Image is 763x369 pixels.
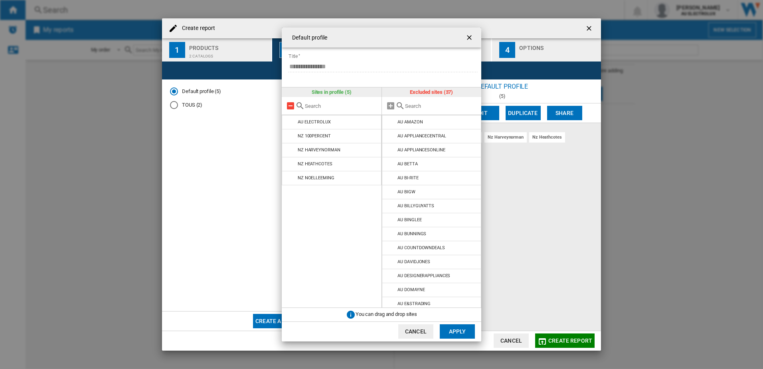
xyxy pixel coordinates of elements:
[286,101,295,111] md-icon: Remove all
[397,175,418,181] div: AU BI-RITE
[397,133,446,139] div: AU APPLIANCECENTRAL
[298,147,340,153] div: NZ HARVEYNORMAN
[298,161,332,167] div: NZ HEATHCOTES
[298,119,331,125] div: AU ELECTROLUX
[298,175,334,181] div: NZ NOELLEEMING
[382,87,482,97] div: Excluded sites (37)
[305,103,378,109] input: Search
[356,311,417,317] span: You can drag and drop sites
[397,245,445,250] div: AU COUNTDOWNDEALS
[397,301,431,306] div: AU E&STRADING
[397,287,425,292] div: AU DOMAYNE
[397,203,434,208] div: AU BILLYGUYATTS
[397,231,426,236] div: AU BUNNINGS
[397,189,415,194] div: AU BIGW
[398,324,433,339] button: Cancel
[386,101,395,111] md-icon: Add all
[397,217,421,222] div: AU BINGLEE
[282,87,381,97] div: Sites in profile (5)
[397,161,417,167] div: AU BETTA
[397,119,423,125] div: AU AMAZON
[397,147,445,153] div: AU APPLIANCESONLINE
[397,273,450,278] div: AU DESIGNERAPPLIANCES
[405,103,478,109] input: Search
[397,259,430,264] div: AU DAVIDJONES
[440,324,475,339] button: Apply
[288,34,328,42] h4: Default profile
[465,34,475,43] ng-md-icon: getI18NText('BUTTONS.CLOSE_DIALOG')
[298,133,331,139] div: NZ 100PERCENT
[462,30,478,46] button: getI18NText('BUTTONS.CLOSE_DIALOG')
